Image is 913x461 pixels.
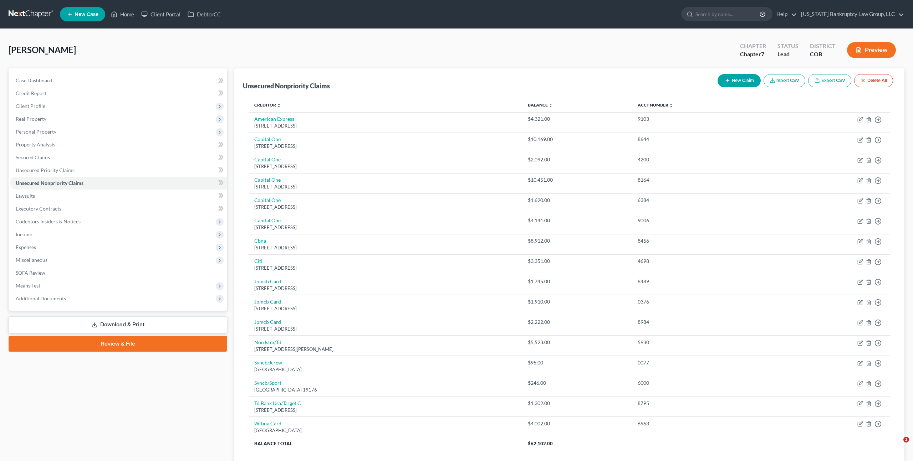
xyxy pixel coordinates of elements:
div: 8795 [638,400,768,407]
div: [STREET_ADDRESS] [254,163,516,170]
span: Codebtors Insiders & Notices [16,218,81,224]
a: Jpmcb Card [254,299,281,305]
button: New Claim [718,74,761,87]
span: Means Test [16,283,40,289]
span: New Case [75,12,98,17]
a: Syncb/Jcrew [254,359,282,366]
div: 8489 [638,278,768,285]
div: [STREET_ADDRESS] [254,305,516,312]
a: Wfbna Card [254,420,281,426]
div: $2,092.00 [528,156,626,163]
a: Review & File [9,336,227,352]
a: Executory Contracts [10,202,227,215]
span: Case Dashboard [16,77,52,83]
a: Balance unfold_more [528,102,553,108]
div: $2,222.00 [528,318,626,326]
div: 5930 [638,339,768,346]
input: Search by name... [695,7,761,21]
div: $10,169.00 [528,136,626,143]
div: 0376 [638,298,768,305]
div: [GEOGRAPHIC_DATA] 19176 [254,387,516,393]
div: 4200 [638,156,768,163]
a: Download & Print [9,316,227,333]
span: Lawsuits [16,193,35,199]
a: Cbna [254,238,266,244]
i: unfold_more [277,103,281,108]
div: [STREET_ADDRESS] [254,183,516,190]
div: Status [777,42,799,50]
a: Capital One [254,156,281,162]
div: $246.00 [528,379,626,387]
div: $8,912.00 [528,237,626,244]
div: 8164 [638,176,768,183]
span: Property Analysis [16,141,55,147]
a: Credit Report [10,87,227,100]
a: Acct Number unfold_more [638,102,673,108]
a: Unsecured Nonpriority Claims [10,177,227,190]
a: Syncb/Sport [254,380,281,386]
div: [STREET_ADDRESS] [254,285,516,292]
button: Preview [847,42,896,58]
a: Case Dashboard [10,74,227,87]
a: American Express [254,116,294,122]
i: unfold_more [549,103,553,108]
span: Client Profile [16,103,45,109]
div: 6000 [638,379,768,387]
a: DebtorCC [184,8,224,21]
a: Unsecured Priority Claims [10,164,227,177]
div: [STREET_ADDRESS] [254,123,516,129]
div: 6963 [638,420,768,427]
th: Balance Total [249,437,522,450]
div: 0077 [638,359,768,366]
span: Unsecured Priority Claims [16,167,75,173]
div: 4698 [638,258,768,265]
span: Income [16,231,32,237]
div: [STREET_ADDRESS] [254,244,516,251]
a: Nordstm/Td [254,339,281,345]
span: 7 [761,51,764,57]
div: 9103 [638,115,768,123]
div: $1,910.00 [528,298,626,305]
span: Expenses [16,244,36,250]
div: $95.00 [528,359,626,366]
div: [STREET_ADDRESS] [254,224,516,231]
div: [GEOGRAPHIC_DATA] [254,366,516,373]
div: Unsecured Nonpriority Claims [243,82,330,90]
div: 9006 [638,217,768,224]
span: Unsecured Nonpriority Claims [16,180,83,186]
a: Home [107,8,138,21]
a: Export CSV [808,74,851,87]
a: Capital One [254,197,281,203]
div: [STREET_ADDRESS] [254,407,516,414]
span: Miscellaneous [16,257,47,263]
div: COB [810,50,836,58]
span: Personal Property [16,129,56,135]
a: SOFA Review [10,266,227,279]
span: Additional Documents [16,295,66,301]
a: Capital One [254,177,281,183]
div: $3,351.00 [528,258,626,265]
span: Credit Report [16,90,46,96]
a: Lawsuits [10,190,227,202]
div: [STREET_ADDRESS] [254,265,516,271]
div: 6384 [638,197,768,204]
div: $1,745.00 [528,278,626,285]
div: Lead [777,50,799,58]
div: Chapter [740,50,766,58]
div: $1,620.00 [528,197,626,204]
div: $4,002.00 [528,420,626,427]
div: $10,451.00 [528,176,626,183]
a: Citi [254,258,262,264]
div: [STREET_ADDRESS] [254,143,516,150]
a: Jpmcb Card [254,319,281,325]
div: $4,141.00 [528,217,626,224]
a: Help [773,8,797,21]
a: Property Analysis [10,138,227,151]
span: [PERSON_NAME] [9,45,76,55]
div: $1,302.00 [528,400,626,407]
a: Jpmcb Card [254,278,281,284]
span: Secured Claims [16,154,50,160]
div: [STREET_ADDRESS] [254,326,516,332]
iframe: Intercom live chat [889,437,906,454]
button: Delete All [854,74,893,87]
